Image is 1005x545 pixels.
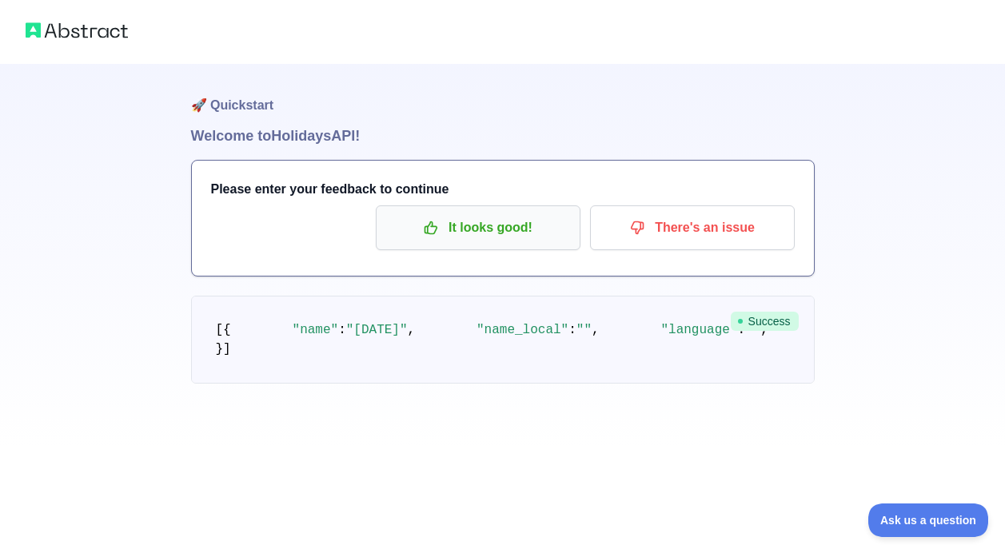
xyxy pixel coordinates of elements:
[408,323,416,337] span: ,
[590,205,795,250] button: There's an issue
[338,323,346,337] span: :
[211,180,795,199] h3: Please enter your feedback to continue
[576,323,592,337] span: ""
[731,312,799,331] span: Success
[388,214,568,241] p: It looks good!
[376,205,580,250] button: It looks good!
[477,323,568,337] span: "name_local"
[602,214,783,241] p: There's an issue
[568,323,576,337] span: :
[26,19,128,42] img: Abstract logo
[660,323,737,337] span: "language"
[216,323,224,337] span: [
[592,323,600,337] span: ,
[191,64,815,125] h1: 🚀 Quickstart
[868,503,989,537] iframe: Toggle Customer Support
[293,323,339,337] span: "name"
[191,125,815,147] h1: Welcome to Holidays API!
[346,323,408,337] span: "[DATE]"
